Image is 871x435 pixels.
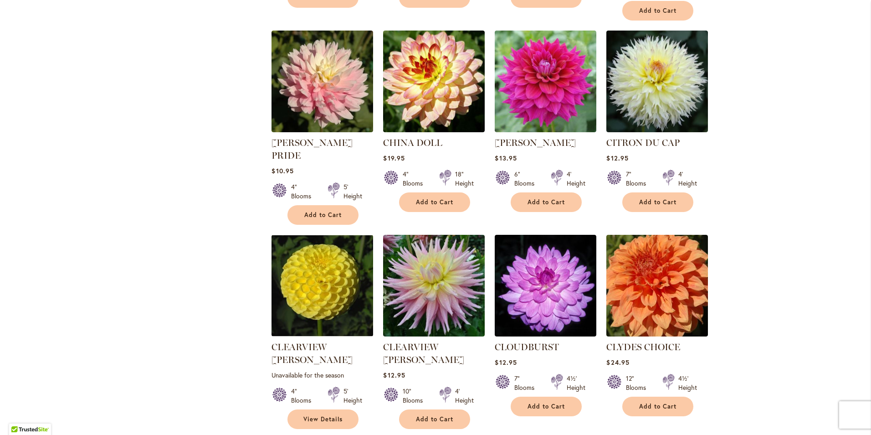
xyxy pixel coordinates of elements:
a: [PERSON_NAME] [495,137,576,148]
div: 4' Height [455,387,474,405]
div: 4" Blooms [403,170,428,188]
span: View Details [303,415,343,423]
a: CHINA DOLL [383,137,442,148]
span: Add to Cart [639,198,676,206]
div: 6" Blooms [514,170,540,188]
img: CLEARVIEW DANIEL [272,235,373,337]
button: Add to Cart [399,192,470,212]
a: CLEARVIEW [PERSON_NAME] [383,342,464,365]
span: Add to Cart [304,211,342,219]
button: Add to Cart [399,409,470,429]
span: Add to Cart [416,198,453,206]
a: CLOUDBURST [495,342,559,352]
span: $12.95 [495,358,517,367]
button: Add to Cart [622,397,693,416]
div: 4' Height [567,170,585,188]
div: 18" Height [455,170,474,188]
a: CLEARVIEW [PERSON_NAME] [272,342,353,365]
div: 4½' Height [567,374,585,392]
a: View Details [287,409,359,429]
button: Add to Cart [511,397,582,416]
a: CLEARVIEW DANIEL [272,330,373,338]
img: CHINA DOLL [383,31,485,132]
button: Add to Cart [287,205,359,225]
span: $10.95 [272,166,293,175]
span: Add to Cart [639,403,676,410]
span: $24.95 [606,358,629,367]
button: Add to Cart [622,192,693,212]
img: CHILSON'S PRIDE [272,31,373,132]
img: CHLOE JANAE [495,31,596,132]
span: Add to Cart [528,198,565,206]
span: $12.95 [383,371,405,379]
div: 12" Blooms [626,374,651,392]
span: Add to Cart [639,7,676,15]
a: Cloudburst [495,330,596,338]
div: 10" Blooms [403,387,428,405]
iframe: Launch Accessibility Center [7,403,32,428]
a: Clearview Jonas [383,330,485,338]
div: 7" Blooms [514,374,540,392]
img: Clearview Jonas [383,235,485,337]
button: Add to Cart [622,1,693,21]
div: 5' Height [343,387,362,405]
img: Clyde's Choice [606,235,708,337]
a: [PERSON_NAME] PRIDE [272,137,353,161]
a: Clyde's Choice [606,330,708,338]
div: 7" Blooms [626,170,651,188]
span: Add to Cart [416,415,453,423]
a: CITRON DU CAP [606,137,680,148]
span: $12.95 [606,154,628,162]
a: CHLOE JANAE [495,125,596,134]
img: Cloudburst [495,235,596,337]
img: CITRON DU CAP [606,31,708,132]
span: Add to Cart [528,403,565,410]
div: 4" Blooms [291,387,317,405]
div: 4" Blooms [291,182,317,201]
div: 5' Height [343,182,362,201]
a: CLYDES CHOICE [606,342,680,352]
span: $13.95 [495,154,517,162]
button: Add to Cart [511,192,582,212]
p: Unavailable for the season [272,371,373,379]
span: $19.95 [383,154,405,162]
div: 4' Height [678,170,697,188]
a: CHINA DOLL [383,125,485,134]
div: 4½' Height [678,374,697,392]
a: CITRON DU CAP [606,125,708,134]
a: CHILSON'S PRIDE [272,125,373,134]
